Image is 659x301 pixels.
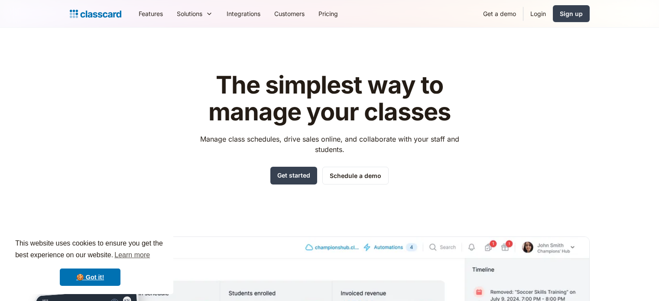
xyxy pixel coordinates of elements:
[476,4,523,23] a: Get a demo
[60,269,120,286] a: dismiss cookie message
[15,238,165,262] span: This website uses cookies to ensure you get the best experience on our website.
[220,4,267,23] a: Integrations
[177,9,202,18] div: Solutions
[270,167,317,184] a: Get started
[553,5,590,22] a: Sign up
[560,9,583,18] div: Sign up
[267,4,312,23] a: Customers
[523,4,553,23] a: Login
[113,249,151,262] a: learn more about cookies
[192,72,467,125] h1: The simplest way to manage your classes
[192,134,467,155] p: Manage class schedules, drive sales online, and collaborate with your staff and students.
[170,4,220,23] div: Solutions
[312,4,345,23] a: Pricing
[322,167,389,184] a: Schedule a demo
[7,230,173,294] div: cookieconsent
[132,4,170,23] a: Features
[70,8,121,20] a: home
